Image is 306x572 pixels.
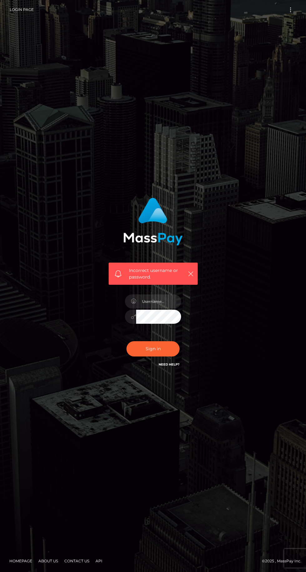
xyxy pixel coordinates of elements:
a: Homepage [7,556,35,566]
a: API [93,556,105,566]
div: © 2025 , MassPay Inc. [5,558,301,565]
img: MassPay Login [123,198,183,245]
a: Login Page [10,3,34,16]
input: Username... [136,294,181,308]
a: Contact Us [62,556,92,566]
a: About Us [36,556,61,566]
button: Sign in [126,341,180,356]
span: Incorrect username or password. [129,267,185,280]
button: Toggle navigation [285,6,296,14]
a: Need Help? [159,362,180,366]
